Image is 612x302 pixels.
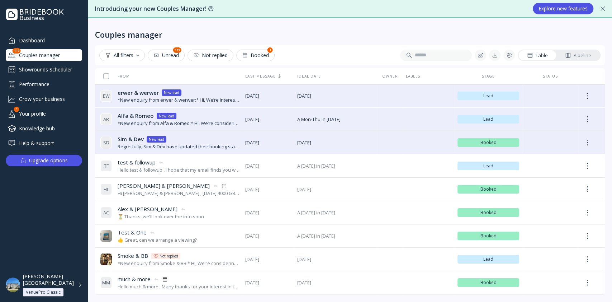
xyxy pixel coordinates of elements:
[267,47,273,53] div: 1
[297,233,374,240] span: A [DATE] in [DATE]
[297,279,374,286] span: [DATE]
[100,254,112,265] img: dpr=2,fit=cover,g=face,w=32,h=32
[6,78,82,90] a: Performance
[153,52,179,58] div: Unread
[188,50,233,61] button: Not replied
[100,90,112,102] div: E W
[100,137,112,148] div: S D
[100,160,112,172] div: T F
[297,93,374,99] span: [DATE]
[6,93,82,105] a: Grow your business
[297,74,374,79] div: Ideal date
[380,74,400,79] div: Owner
[105,52,139,58] div: All filters
[6,34,82,46] a: Dashboard
[460,280,516,285] span: Booked
[297,209,374,216] span: A [DATE] in [DATE]
[6,108,82,120] div: Your profile
[245,139,291,146] span: [DATE]
[297,163,374,169] span: A [DATE] in [DATE]
[533,3,593,14] button: Explore new features
[460,116,516,122] span: Lead
[245,233,291,240] span: [DATE]
[118,190,239,197] div: Hi [PERSON_NAME] & [PERSON_NAME] , [DATE] 4000 GBP Best, Venue
[23,273,74,286] div: [PERSON_NAME][GEOGRAPHIC_DATA]
[527,52,548,59] div: Table
[245,186,291,193] span: [DATE]
[118,97,239,103] div: *New enquiry from erwer & werwer:* Hi, We’re interested in your venue for our wedding! We would l...
[100,230,112,242] img: dpr=2,fit=cover,g=face,w=32,h=32
[539,6,588,11] div: Explore new features
[118,89,159,97] span: erwer & werwer
[457,74,519,79] div: Stage
[118,159,156,166] span: test & followup
[6,278,20,292] img: dpr=2,fit=cover,g=face,w=48,h=48
[29,155,68,166] div: Upgrade options
[297,139,374,146] span: [DATE]
[6,64,82,75] a: Showrounds Scheduler
[26,289,61,295] div: VenuePro Classic
[565,52,591,59] div: Pipeline
[118,182,210,190] span: [PERSON_NAME] & [PERSON_NAME]
[100,207,112,218] div: A C
[406,74,452,79] div: Labels
[6,155,82,166] button: Upgrade options
[118,237,197,243] div: 👍 Great, can we arrange a viewing?
[118,275,151,283] span: much & more
[118,135,144,143] span: Sim & Dev
[100,277,112,288] div: M M
[460,186,516,192] span: Booked
[242,52,269,58] div: Booked
[460,163,516,169] span: Lead
[297,256,374,263] span: [DATE]
[173,47,181,53] div: 119
[118,252,148,260] span: Smoke & BB
[118,283,239,290] div: Hello much & more , Many thanks for your interest in the [PERSON_NAME] Venue for your wedding on ...
[245,163,291,169] span: [DATE]
[95,29,162,40] div: Couples manager
[460,140,516,145] span: Booked
[159,113,174,119] div: New lead
[118,143,239,150] div: Regretfully, Sim & Dev have updated their booking status and are no longer showing you as their c...
[6,122,82,134] a: Knowledge hub
[100,113,112,125] div: A R
[193,52,228,58] div: Not replied
[245,279,291,286] span: [DATE]
[525,74,576,79] div: Status
[460,210,516,215] span: Booked
[164,90,179,96] div: New lead
[14,107,19,112] div: 1
[245,74,291,79] div: Last message
[245,93,291,99] span: [DATE]
[95,5,526,13] div: Introducing your new Couples Manager! 😍
[118,167,239,173] div: Hello test & followup , I hope that my email finds you well. In case our brochure has sparked you...
[460,93,516,99] span: Lead
[236,50,275,61] button: Booked
[118,213,204,220] div: ⏳ Thanks, we'll look over the info soon
[245,256,291,263] span: [DATE]
[100,183,112,195] div: H L
[100,74,130,79] div: From
[118,229,147,236] span: Test & One
[6,49,82,61] a: Couples manager119
[297,186,374,193] span: [DATE]
[160,253,178,259] div: Not replied
[6,137,82,149] a: Help & support
[99,50,145,61] button: All filters
[460,256,516,262] span: Lead
[460,233,516,239] span: Booked
[118,205,177,213] span: Alex & [PERSON_NAME]
[149,136,164,142] div: New lead
[6,108,82,120] a: Your profile1
[6,49,82,61] div: Couples manager
[13,48,21,54] div: 119
[245,209,291,216] span: [DATE]
[245,116,291,123] span: [DATE]
[118,112,154,120] span: Alfa & Romeo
